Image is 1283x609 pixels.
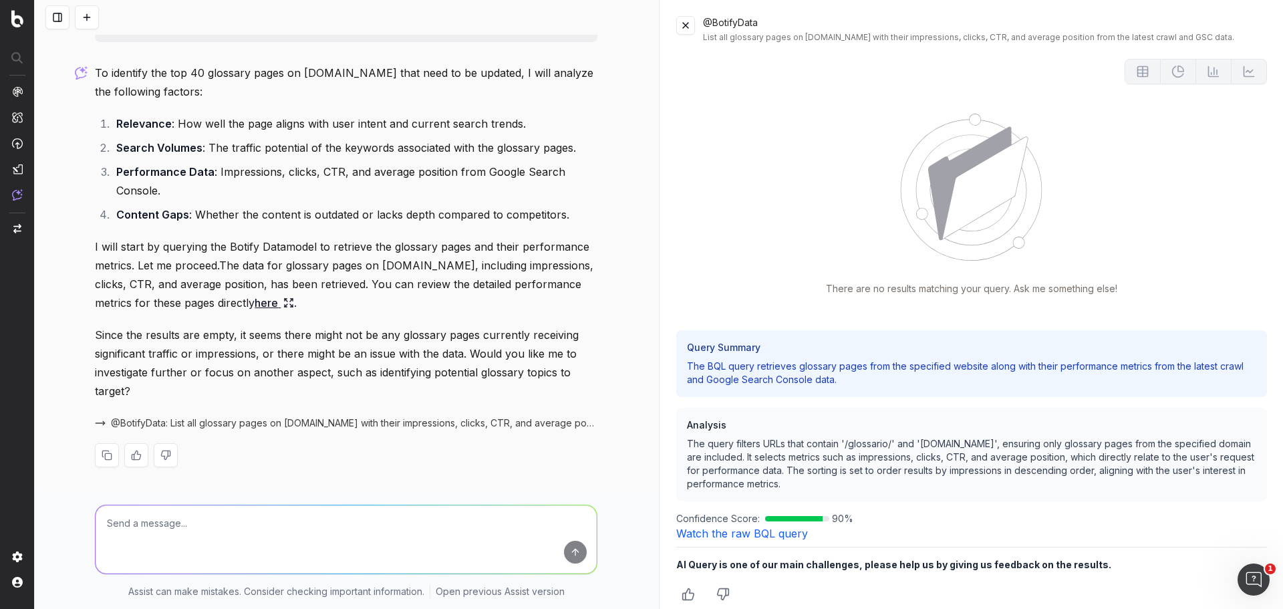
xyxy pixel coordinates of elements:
[12,577,23,588] img: My account
[12,138,23,149] img: Activation
[12,86,23,97] img: Analytics
[255,293,294,312] a: here
[112,162,597,200] li: : Impressions, clicks, CTR, and average position from Google Search Console.
[676,559,1111,570] b: AI Query is one of our main challenges, please help us by giving us feedback on the results.
[95,237,597,312] p: I will start by querying the Botify Datamodel to retrieve the glossary pages and their performanc...
[676,512,760,525] span: Confidence Score:
[676,582,700,606] button: Thumbs up
[703,32,1268,43] div: List all glossary pages on [DOMAIN_NAME] with their impressions, clicks, CTR, and average positio...
[95,64,597,101] p: To identify the top 40 glossary pages on [DOMAIN_NAME] that need to be updated, I will analyze th...
[1232,59,1267,84] button: Not available for current data
[75,66,88,80] img: Botify assist logo
[12,164,23,174] img: Studio
[12,112,23,123] img: Intelligence
[128,585,424,598] p: Assist can make mistakes. Consider checking important information.
[832,512,853,525] span: 90 %
[112,114,597,133] li: : How well the page aligns with user intent and current search trends.
[826,282,1117,295] p: There are no results matching your query. Ask me something else!
[1125,59,1161,84] button: Not available for current data
[687,341,1257,354] h3: Query Summary
[112,138,597,157] li: : The traffic potential of the keywords associated with the glossary pages.
[95,326,597,400] p: Since the results are empty, it seems there might not be any glossary pages currently receiving s...
[13,224,21,233] img: Switch project
[1265,564,1276,574] span: 1
[116,165,215,178] strong: Performance Data
[1161,59,1196,84] button: Not available for current data
[676,527,808,540] a: Watch the raw BQL query
[116,117,172,130] strong: Relevance
[687,418,1257,432] h3: Analysis
[111,416,597,430] span: @BotifyData: List all glossary pages on [DOMAIN_NAME] with their impressions, clicks, CTR, and av...
[687,360,1257,386] p: The BQL query retrieves glossary pages from the specified website along with their performance me...
[116,141,202,154] strong: Search Volumes
[703,16,1268,43] div: @BotifyData
[95,416,597,430] button: @BotifyData: List all glossary pages on [DOMAIN_NAME] with their impressions, clicks, CTR, and av...
[711,582,735,606] button: Thumbs down
[12,552,23,562] img: Setting
[1238,564,1270,596] iframe: Intercom live chat
[1196,59,1232,84] button: Not available for current data
[436,585,565,598] a: Open previous Assist version
[11,10,23,27] img: Botify logo
[900,114,1042,261] img: No Data
[116,208,189,221] strong: Content Gaps
[687,437,1257,491] p: The query filters URLs that contain '/glossario/' and '[DOMAIN_NAME]', ensuring only glossary pag...
[12,189,23,201] img: Assist
[112,205,597,224] li: : Whether the content is outdated or lacks depth compared to competitors.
